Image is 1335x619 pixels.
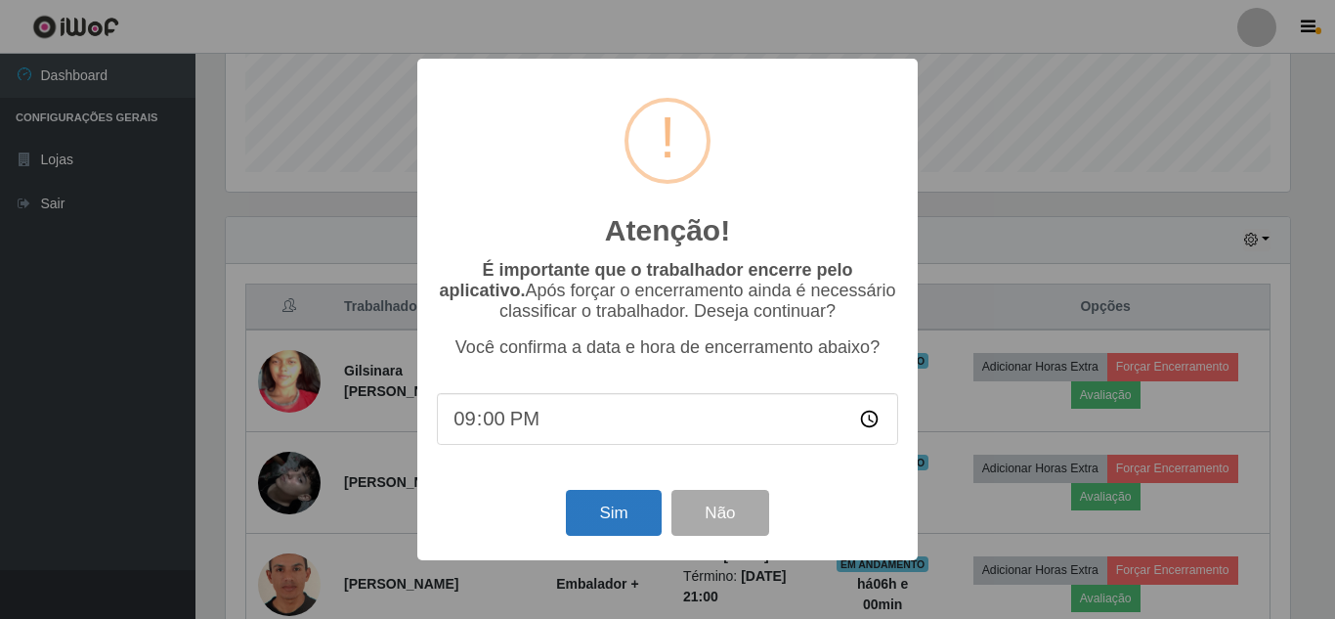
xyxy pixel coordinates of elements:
[566,490,661,536] button: Sim
[439,260,852,300] b: É importante que o trabalhador encerre pelo aplicativo.
[605,213,730,248] h2: Atenção!
[437,260,898,322] p: Após forçar o encerramento ainda é necessário classificar o trabalhador. Deseja continuar?
[437,337,898,358] p: Você confirma a data e hora de encerramento abaixo?
[671,490,768,536] button: Não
